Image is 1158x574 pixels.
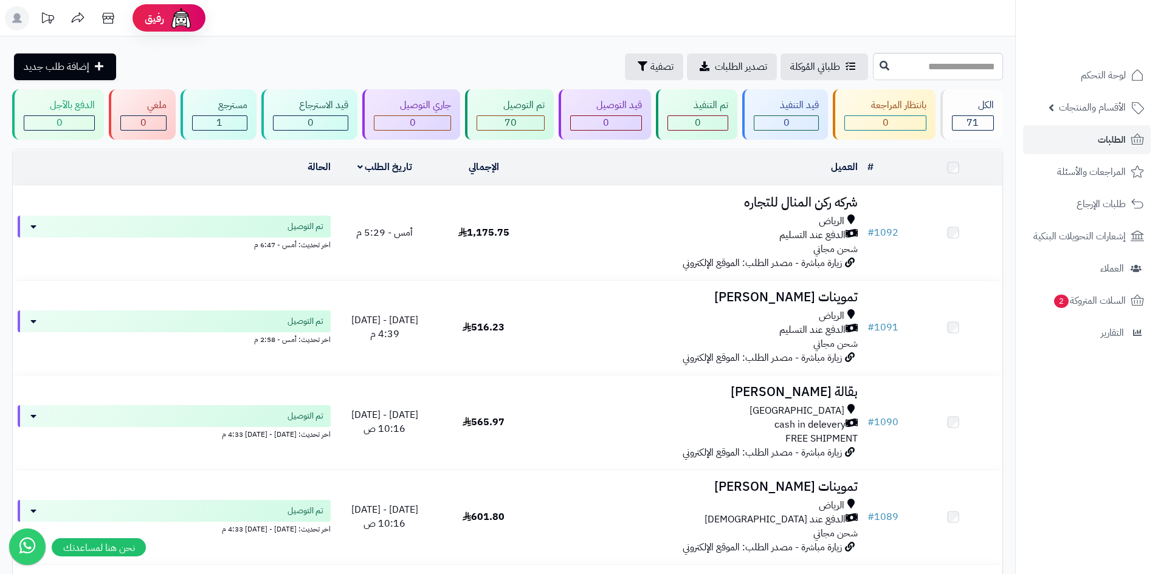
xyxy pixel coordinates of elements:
a: تصدير الطلبات [687,53,777,80]
a: تاريخ الطلب [357,160,413,174]
span: 0 [784,115,790,130]
a: جاري التوصيل 0 [360,89,463,140]
span: 0 [410,115,416,130]
span: الرياض [819,214,844,228]
a: الإجمالي [469,160,499,174]
span: 565.97 [463,415,505,429]
a: الدفع بالآجل 0 [10,89,106,140]
span: تصدير الطلبات [715,60,767,74]
span: الدفع عند التسليم [779,323,846,337]
span: زيارة مباشرة - مصدر الطلب: الموقع الإلكتروني [683,350,842,365]
div: قيد التوصيل [570,98,642,112]
span: 0 [883,115,889,130]
span: شحن مجاني [813,526,858,541]
a: العميل [831,160,858,174]
div: 70 [477,116,543,130]
span: 516.23 [463,320,505,335]
img: ai-face.png [169,6,193,30]
a: قيد الاسترجاع 0 [259,89,360,140]
a: ملغي 0 [106,89,177,140]
a: التقارير [1023,318,1151,347]
a: إشعارات التحويلات البنكية [1023,222,1151,251]
img: logo-2.png [1075,34,1146,60]
span: # [867,320,874,335]
a: #1091 [867,320,898,335]
span: الرياض [819,499,844,513]
span: إضافة طلب جديد [24,60,89,74]
span: شحن مجاني [813,242,858,256]
span: [DATE] - [DATE] 10:16 ص [351,502,418,531]
div: اخر تحديث: [DATE] - [DATE] 4:33 م [18,522,331,535]
span: FREE SHIPMENT [785,431,858,446]
div: اخر تحديث: [DATE] - [DATE] 4:33 م [18,427,331,440]
div: جاري التوصيل [374,98,451,112]
a: # [867,160,874,174]
span: لوحة التحكم [1081,67,1126,84]
span: 71 [967,115,979,130]
span: تم التوصيل [288,410,323,422]
div: 0 [668,116,728,130]
a: السلات المتروكة2 [1023,286,1151,315]
span: طلباتي المُوكلة [790,60,840,74]
a: بانتظار المراجعة 0 [830,89,937,140]
span: العملاء [1100,260,1124,277]
span: 70 [505,115,517,130]
div: مسترجع [192,98,247,112]
span: تم التوصيل [288,220,323,233]
span: رفيق [145,11,164,26]
span: # [867,225,874,240]
span: الطلبات [1098,131,1126,148]
span: الدفع عند التسليم [779,228,846,242]
div: 0 [374,116,450,130]
div: 0 [571,116,641,130]
span: زيارة مباشرة - مصدر الطلب: الموقع الإلكتروني [683,256,842,270]
a: قيد التوصيل 0 [556,89,653,140]
a: طلباتي المُوكلة [781,53,868,80]
span: تصفية [650,60,674,74]
div: تم التوصيل [477,98,544,112]
button: تصفية [625,53,683,80]
div: اخر تحديث: أمس - 2:58 م [18,332,331,345]
div: بانتظار المراجعة [844,98,926,112]
a: العملاء [1023,254,1151,283]
span: تم التوصيل [288,505,323,517]
span: أمس - 5:29 م [356,225,413,240]
span: إشعارات التحويلات البنكية [1033,228,1126,245]
span: 0 [140,115,146,130]
a: الكل71 [938,89,1005,140]
div: 0 [754,116,818,130]
div: قيد التنفيذ [754,98,819,112]
span: [DATE] - [DATE] 4:39 م [351,313,418,341]
h3: تموينات [PERSON_NAME] [538,480,858,494]
div: 0 [274,116,348,130]
a: الحالة [308,160,331,174]
h3: بقالة [PERSON_NAME] [538,385,858,399]
span: شحن مجاني [813,337,858,351]
a: مسترجع 1 [178,89,259,140]
span: الرياض [819,309,844,323]
span: 601.80 [463,510,505,524]
span: 1,175.75 [458,225,509,240]
div: تم التنفيذ [667,98,728,112]
a: قيد التنفيذ 0 [740,89,830,140]
span: زيارة مباشرة - مصدر الطلب: الموقع الإلكتروني [683,445,842,460]
span: 1 [216,115,222,130]
a: تم التنفيذ 0 [653,89,740,140]
span: تم التوصيل [288,315,323,327]
span: المراجعات والأسئلة [1057,163,1126,180]
div: 0 [121,116,165,130]
span: cash in delevery [774,418,846,432]
span: 2 [1054,295,1069,308]
span: زيارة مباشرة - مصدر الطلب: الموقع الإلكتروني [683,540,842,555]
a: الطلبات [1023,125,1151,154]
span: 0 [603,115,609,130]
a: #1092 [867,225,898,240]
div: 0 [24,116,94,130]
div: ملغي [120,98,166,112]
div: الدفع بالآجل [24,98,95,112]
div: اخر تحديث: أمس - 6:47 م [18,237,331,250]
div: 1 [193,116,247,130]
span: # [867,415,874,429]
span: 0 [695,115,701,130]
a: المراجعات والأسئلة [1023,157,1151,186]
